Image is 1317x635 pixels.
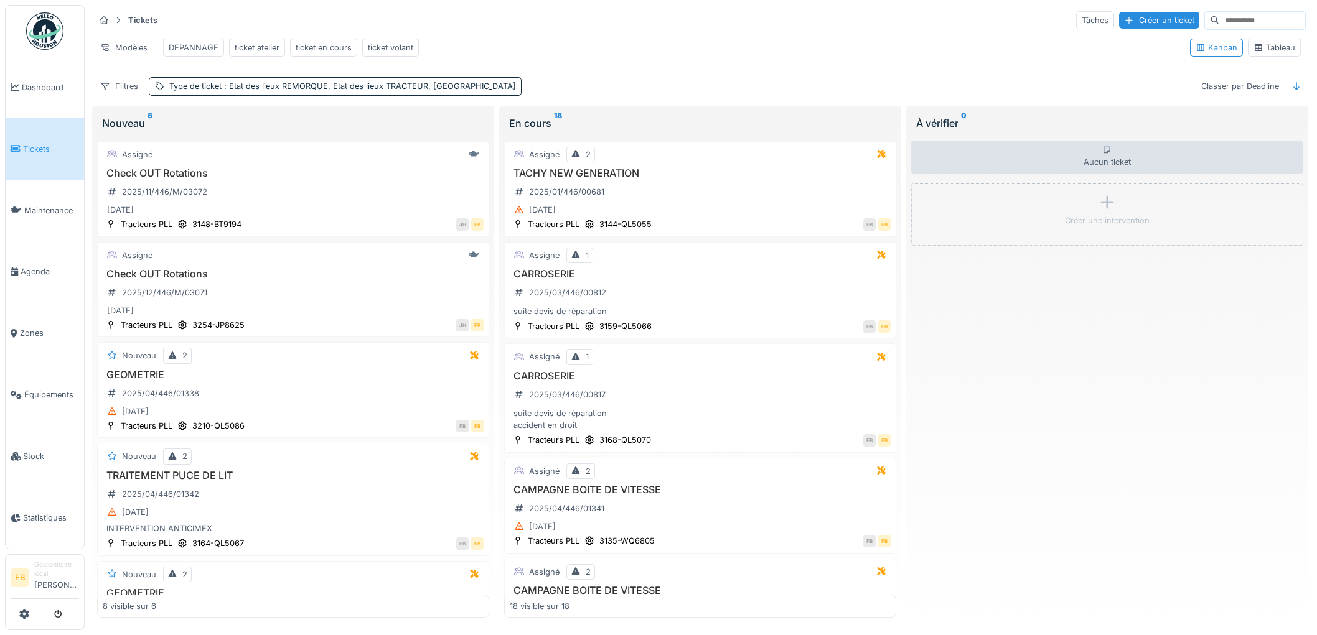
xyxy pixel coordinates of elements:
[529,566,560,578] div: Assigné
[529,149,560,160] div: Assigné
[6,241,84,303] a: Agenda
[122,506,149,518] div: [DATE]
[599,320,652,332] div: 3159-QL5066
[122,287,207,299] div: 2025/12/446/M/03071
[192,319,245,331] div: 3254-JP8625
[6,57,84,118] a: Dashboard
[529,204,556,216] div: [DATE]
[123,14,162,26] strong: Tickets
[182,350,187,361] div: 2
[296,42,352,53] div: ticket en cours
[122,249,152,261] div: Assigné
[121,420,172,432] div: Tracteurs PLL
[961,116,967,131] sup: 0
[1196,77,1285,95] div: Classer par Deadline
[471,420,484,432] div: FB
[911,141,1303,174] div: Aucun ticket
[878,320,891,333] div: FB
[11,568,29,587] li: FB
[102,116,484,131] div: Nouveau
[24,205,79,216] span: Maintenance
[510,305,891,317] div: suite devis de réparation
[6,487,84,549] a: Statistiques
[528,434,579,446] div: Tracteurs PLL
[599,218,652,230] div: 3144-QL5055
[6,180,84,241] a: Maintenance
[122,406,149,417] div: [DATE]
[222,81,516,91] span: : Etat des lieux REMORQUE, Etat des lieux TRACTEUR, [GEOGRAPHIC_DATA]
[1254,42,1295,53] div: Tableau
[1119,12,1199,29] div: Créer un ticket
[122,488,199,500] div: 2025/04/446/01342
[122,350,156,361] div: Nouveau
[107,305,134,317] div: [DATE]
[456,218,469,231] div: JH
[6,425,84,487] a: Stock
[6,364,84,425] a: Équipements
[471,319,484,331] div: FB
[456,319,469,331] div: JH
[510,484,891,496] h3: CAMPAGNE BOITE DE VITESSE
[26,12,63,50] img: Badge_color-CXgf-gQk.svg
[878,434,891,447] div: FB
[103,600,156,611] div: 8 visible sur 6
[529,351,560,363] div: Assigné
[121,537,172,549] div: Tracteurs PLL
[23,143,79,155] span: Tickets
[122,149,152,160] div: Assigné
[509,116,891,131] div: En cours
[528,218,579,230] div: Tracteurs PLL
[586,351,589,363] div: 1
[107,204,134,216] div: [DATE]
[510,268,891,280] h3: CARROSERIE
[456,537,469,550] div: FB
[23,512,79,524] span: Statistiques
[586,149,591,160] div: 2
[182,450,187,462] div: 2
[863,320,876,333] div: FB
[863,434,876,447] div: FB
[471,537,484,550] div: FB
[6,303,84,364] a: Zones
[103,167,484,179] h3: Check OUT Rotations
[23,450,79,462] span: Stock
[169,42,218,53] div: DEPANNAGE
[529,249,560,261] div: Assigné
[192,537,244,549] div: 3164-QL5067
[599,535,655,547] div: 3135-WQ6805
[510,600,569,611] div: 18 visible sur 18
[122,186,207,198] div: 2025/11/446/M/03072
[510,370,891,382] h3: CARROSERIE
[586,249,589,261] div: 1
[878,535,891,547] div: FB
[169,80,516,92] div: Type de ticket
[103,268,484,280] h3: Check OUT Rotations
[192,420,245,432] div: 3210-QL5086
[916,116,1298,131] div: À vérifier
[863,218,876,231] div: FB
[95,77,144,95] div: Filtres
[103,369,484,381] h3: GEOMETRIE
[456,420,469,432] div: FB
[510,585,891,596] h3: CAMPAGNE BOITE DE VITESSE
[121,218,172,230] div: Tracteurs PLL
[1196,42,1237,53] div: Kanban
[863,535,876,547] div: FB
[103,522,484,534] div: INTERVENTION ANTICIMEX
[192,218,241,230] div: 3148-BT9194
[599,434,651,446] div: 3168-QL5070
[471,218,484,231] div: FB
[528,320,579,332] div: Tracteurs PLL
[529,465,560,477] div: Assigné
[11,560,79,599] a: FB Gestionnaire local[PERSON_NAME]
[21,266,79,277] span: Agenda
[22,81,79,93] span: Dashboard
[122,450,156,462] div: Nouveau
[122,387,199,399] div: 2025/04/446/01338
[1065,215,1150,226] div: Créer une intervention
[554,116,562,131] sup: 18
[529,287,606,299] div: 2025/03/446/00812
[529,389,606,401] div: 2025/03/446/00817
[121,319,172,331] div: Tracteurs PLL
[148,116,152,131] sup: 6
